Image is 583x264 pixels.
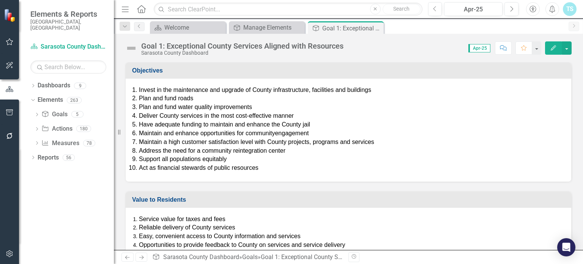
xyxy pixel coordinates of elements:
a: Welcome [152,23,224,32]
a: Actions [41,125,72,133]
span: Have adequate funding to maintain and enhance the County jail [139,121,310,128]
div: Apr-25 [447,5,500,14]
a: Reports [38,153,59,162]
a: Sarasota County Dashboard [163,253,239,261]
div: 56 [63,154,75,161]
a: Goals [41,110,67,119]
div: 9 [74,82,86,89]
div: Manage Elements [243,23,303,32]
span: Plan and fund water quality [139,104,212,110]
img: ClearPoint Strategy [4,9,17,22]
span: Easy, convenient access to County information and services [139,233,301,239]
h3: Objectives [132,67,567,74]
a: Measures [41,139,79,148]
div: Goal 1: Exceptional County Services Aligned with Resources [261,253,421,261]
span: Plan and fund roads [139,95,193,101]
div: Sarasota County Dashboard [141,50,343,56]
a: Elements [38,96,63,104]
span: Act as financial stewards of public resources [139,164,258,171]
div: 78 [83,140,95,146]
a: Dashboards [38,81,70,90]
h3: Value to Residents [132,196,567,203]
div: 263 [67,97,82,103]
small: [GEOGRAPHIC_DATA], [GEOGRAPHIC_DATA] [30,19,106,31]
span: improvements [214,104,252,110]
input: Search ClearPoint... [154,3,422,16]
button: Search [383,4,421,14]
span: Invest in the maintenance and upgrade of County infrastructure, facilities and buildings [139,87,371,93]
button: Apr-25 [444,2,503,16]
a: Sarasota County Dashboard [30,43,106,51]
div: 180 [76,126,91,132]
span: Service value for taxes and fees [139,216,225,222]
span: Support all populations equitably [139,156,227,162]
div: Goal 1: Exceptional County Services Aligned with Resources [322,24,382,33]
img: Not Defined [125,42,137,54]
span: engagement [275,130,309,136]
span: Opportunities to provide feedback to County on services and service delivery [139,242,345,248]
span: Reliable delivery of County services [139,224,235,231]
div: » » [152,253,343,262]
a: Manage Elements [231,23,303,32]
span: Address the need for a community reintegration center [139,147,285,154]
span: Maintain a high customer satisfaction level with County projects, programs and services [139,139,374,145]
div: Goal 1: Exceptional County Services Aligned with Resources [141,42,343,50]
div: Open Intercom Messenger [557,238,575,256]
span: Search [393,6,410,12]
button: TS [563,2,577,16]
div: Welcome [164,23,224,32]
span: Apr-25 [468,44,490,52]
a: Goals [242,253,258,261]
div: 5 [71,111,84,118]
span: Maintain and enhance opportunities for community [139,130,275,136]
span: Elements & Reports [30,9,106,19]
input: Search Below... [30,60,106,74]
span: Deliver County services in the most cost-effective manner [139,112,294,119]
